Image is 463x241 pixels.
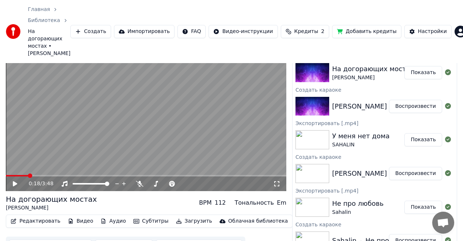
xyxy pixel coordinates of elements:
[321,28,324,35] span: 2
[29,180,40,187] span: 0:18
[8,216,63,226] button: Редактировать
[293,118,457,127] div: Экспортировать [.mp4]
[28,6,70,57] nav: breadcrumb
[131,216,172,226] button: Субтитры
[173,216,215,226] button: Загрузить
[418,28,447,35] div: Настройки
[28,6,50,13] a: Главная
[214,198,226,207] div: 112
[332,141,390,149] div: SAHALIN
[432,212,454,234] div: Открытый чат
[98,216,129,226] button: Аудио
[293,152,457,161] div: Создать караоке
[281,25,329,38] button: Кредиты2
[199,198,212,207] div: BPM
[293,186,457,195] div: Экспортировать [.mp4]
[70,25,111,38] button: Создать
[332,168,451,179] div: [PERSON_NAME] - У меня нет дома
[29,180,46,187] div: /
[209,25,278,38] button: Видео-инструкции
[332,64,414,74] div: На догорающих мостах
[332,25,401,38] button: Добавить кредиты
[293,85,457,94] div: Создать караоке
[6,24,21,39] img: youka
[389,100,442,113] button: Воспроизвести
[235,198,274,207] div: Тональность
[404,133,442,146] button: Показать
[404,66,442,79] button: Показать
[228,218,288,225] div: Облачная библиотека
[404,25,452,38] button: Настройки
[6,204,97,212] div: [PERSON_NAME]
[332,131,390,141] div: У меня нет дома
[404,201,442,214] button: Показать
[65,216,96,226] button: Видео
[177,25,206,38] button: FAQ
[389,167,442,180] button: Воспроизвести
[42,180,53,187] span: 3:48
[332,209,383,216] div: Sahalin
[6,194,97,204] div: На догорающих мостах
[28,28,70,57] span: На догорающих мостах • [PERSON_NAME]
[332,198,383,209] div: Не про любовь
[28,17,60,24] a: Библиотека
[294,28,318,35] span: Кредиты
[114,25,175,38] button: Импортировать
[293,220,457,229] div: Создать караоке
[332,74,414,81] div: [PERSON_NAME]
[277,198,286,207] div: Em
